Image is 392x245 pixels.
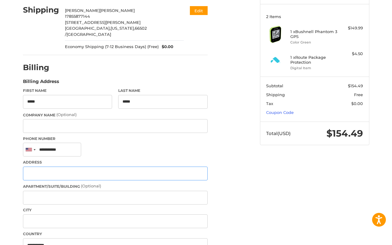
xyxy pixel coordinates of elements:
span: $154.49 [348,83,363,88]
span: Shipping [266,92,285,97]
label: First Name [23,88,112,93]
li: Color Green [290,40,337,45]
button: Edit [190,6,208,15]
span: [STREET_ADDRESS][PERSON_NAME] [65,20,141,25]
span: Free [354,92,363,97]
div: $149.99 [339,25,363,31]
span: $0.00 [351,101,363,106]
label: Apartment/Suite/Building [23,183,208,189]
label: Phone Number [23,136,208,141]
legend: Billing Address [23,78,59,88]
h4: 1 x Route Package Protection [290,55,337,65]
span: [GEOGRAPHIC_DATA], [65,26,111,31]
h2: Shipping [23,5,59,15]
small: (Optional) [56,112,77,117]
a: Coupon Code [266,110,294,115]
span: $0.00 [159,44,173,50]
label: Company Name [23,112,208,118]
small: (Optional) [81,183,101,188]
h2: Billing [23,63,59,72]
div: $4.50 [339,51,363,57]
div: United States: +1 [23,143,37,156]
h4: 1 x Bushnell Phantom 3 GPS [290,29,337,39]
span: Total (USD) [266,130,291,136]
span: [PERSON_NAME] [100,8,135,13]
span: Tax [266,101,273,106]
span: [GEOGRAPHIC_DATA] [66,32,111,37]
label: Last Name [118,88,208,93]
span: [PERSON_NAME] [65,8,100,13]
h3: 2 Items [266,14,363,19]
span: 66502 / [65,26,147,37]
span: Economy Shipping (7-12 Business Days) (Free) [65,44,159,50]
label: Country [23,231,208,237]
span: $154.49 [326,128,363,139]
span: [US_STATE], [111,26,135,31]
li: Digital Item [290,66,337,71]
label: Address [23,160,208,165]
label: City [23,207,208,213]
span: 17855877144 [65,14,90,19]
span: Subtotal [266,83,283,88]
